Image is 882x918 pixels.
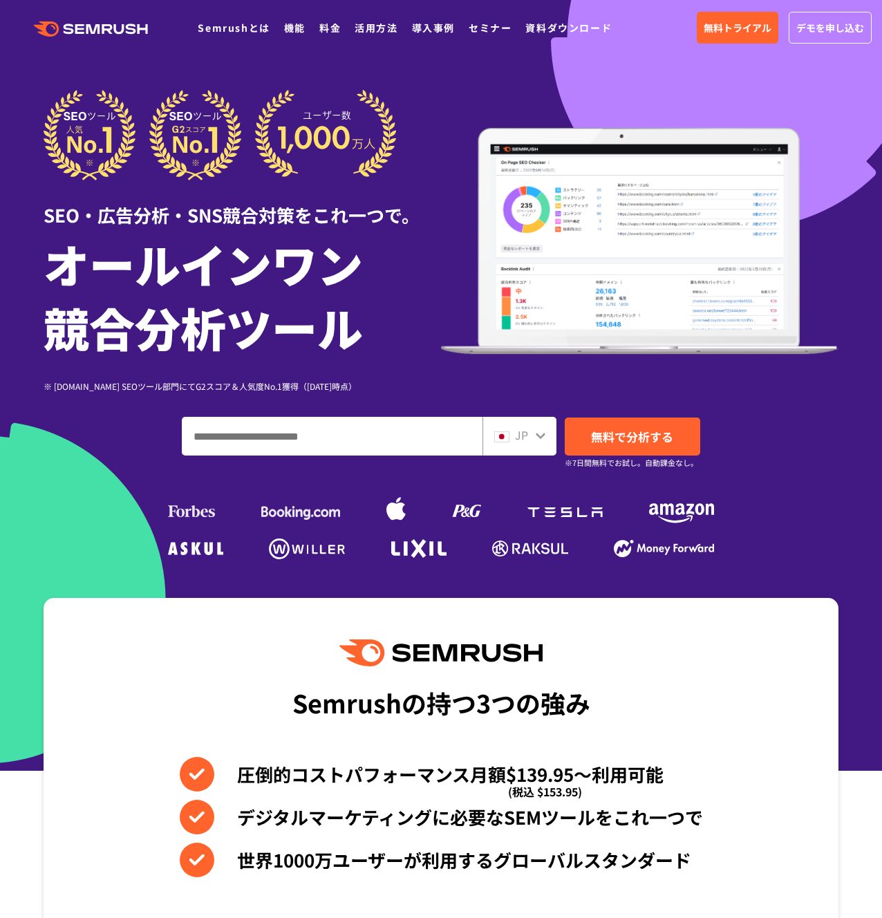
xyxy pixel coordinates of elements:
div: Semrushの持つ3つの強み [292,677,590,728]
input: ドメイン、キーワードまたはURLを入力してください [182,418,482,455]
div: SEO・広告分析・SNS競合対策をこれ一つで。 [44,180,441,228]
a: 活用方法 [355,21,397,35]
small: ※7日間無料でお試し。自動課金なし。 [565,456,698,469]
a: 資料ダウンロード [525,21,612,35]
a: 機能 [284,21,306,35]
a: 導入事例 [412,21,455,35]
span: JP [515,427,528,443]
h1: オールインワン 競合分析ツール [44,232,441,359]
li: 世界1000万ユーザーが利用するグローバルスタンダード [180,843,703,877]
div: ※ [DOMAIN_NAME] SEOツール部門にてG2スコア＆人気度No.1獲得（[DATE]時点） [44,380,441,393]
a: 無料トライアル [697,12,778,44]
span: デモを申し込む [796,20,864,35]
a: セミナー [469,21,512,35]
span: 無料トライアル [704,20,771,35]
a: デモを申し込む [789,12,872,44]
a: 料金 [319,21,341,35]
span: (税込 $153.95) [508,774,582,809]
a: 無料で分析する [565,418,700,456]
span: 無料で分析する [591,428,673,445]
li: 圧倒的コストパフォーマンス月額$139.95〜利用可能 [180,757,703,791]
a: Semrushとは [198,21,270,35]
li: デジタルマーケティングに必要なSEMツールをこれ一つで [180,800,703,834]
img: Semrush [339,639,543,666]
